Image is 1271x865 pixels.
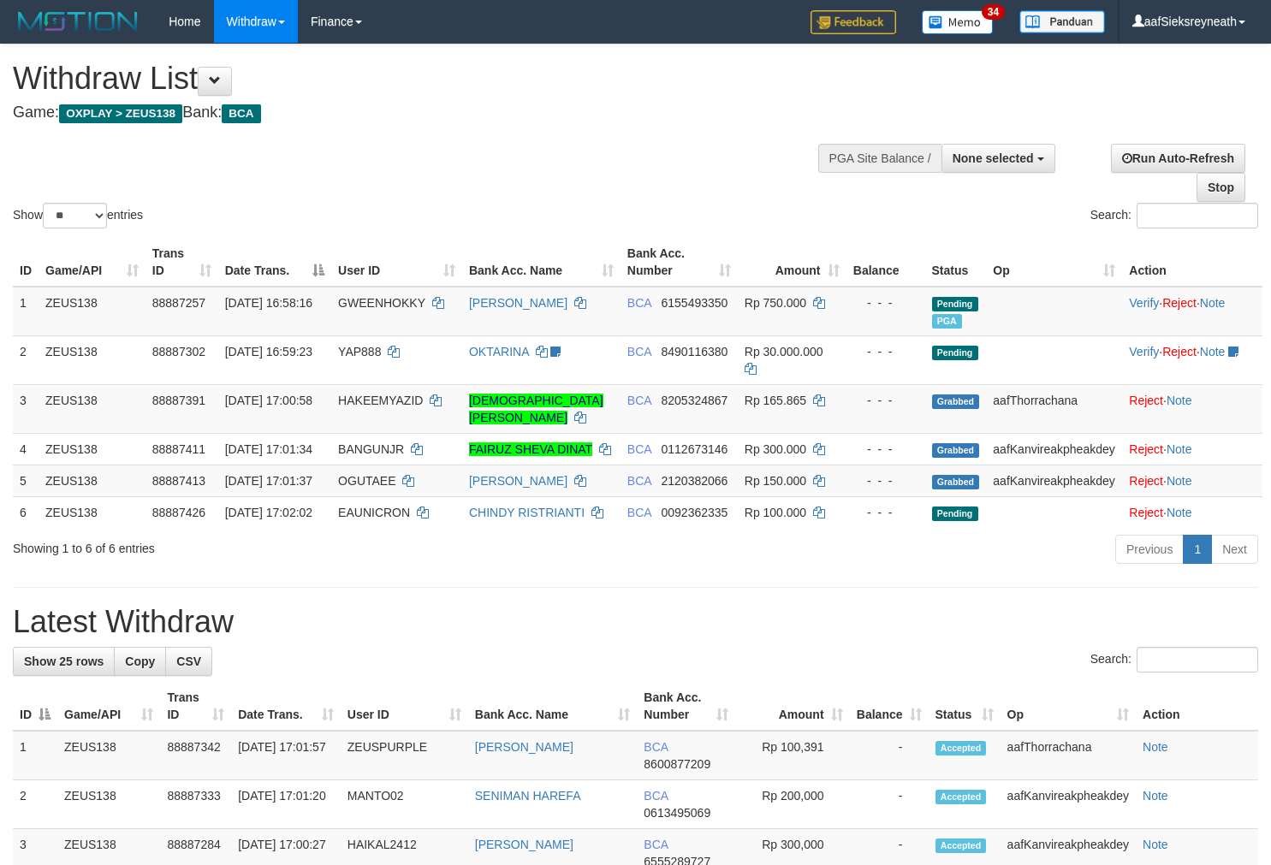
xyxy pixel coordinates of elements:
div: PGA Site Balance / [818,144,941,173]
span: BANGUNJR [338,442,404,456]
a: Note [1167,394,1192,407]
th: User ID: activate to sort column ascending [341,682,468,731]
td: · [1122,384,1262,433]
th: Bank Acc. Number: activate to sort column ascending [637,682,735,731]
span: Accepted [935,790,987,804]
td: ZEUS138 [39,496,146,528]
span: CSV [176,655,201,668]
span: EAUNICRON [338,506,410,519]
a: Previous [1115,535,1184,564]
span: BCA [222,104,260,123]
span: [DATE] 17:01:37 [225,474,312,488]
a: Copy [114,647,166,676]
span: 88887257 [152,296,205,310]
td: ZEUS138 [39,287,146,336]
span: Copy 8205324867 to clipboard [662,394,728,407]
th: Bank Acc. Name: activate to sort column ascending [468,682,638,731]
th: Op: activate to sort column ascending [986,238,1122,287]
span: Copy 2120382066 to clipboard [662,474,728,488]
span: [DATE] 17:02:02 [225,506,312,519]
span: Copy 0092362335 to clipboard [662,506,728,519]
a: Note [1200,345,1226,358]
span: Pending [932,346,978,360]
td: - [850,731,929,780]
td: 2 [13,780,57,829]
div: - - - [853,441,918,458]
td: aafKanvireakpheakdey [1001,780,1136,829]
a: FAIRUZ SHEVA DINAT [469,442,592,456]
th: Op: activate to sort column ascending [1001,682,1136,731]
td: ZEUS138 [57,780,160,829]
span: [DATE] 16:58:16 [225,296,312,310]
a: Run Auto-Refresh [1111,144,1245,173]
td: ZEUS138 [39,465,146,496]
a: CSV [165,647,212,676]
span: BCA [627,296,651,310]
td: - [850,780,929,829]
div: - - - [853,392,918,409]
h1: Withdraw List [13,62,830,96]
a: Next [1211,535,1258,564]
td: · [1122,433,1262,465]
td: 5 [13,465,39,496]
td: · · [1122,335,1262,384]
a: SENIMAN HAREFA [475,789,581,803]
label: Search: [1090,203,1258,228]
span: Pending [932,507,978,521]
span: 88887411 [152,442,205,456]
div: - - - [853,504,918,521]
input: Search: [1137,647,1258,672]
span: Rp 750.000 [745,296,806,310]
span: [DATE] 17:00:58 [225,394,312,407]
th: Amount: activate to sort column ascending [738,238,846,287]
th: Status: activate to sort column ascending [929,682,1001,731]
a: [PERSON_NAME] [475,740,573,754]
td: 88887333 [160,780,231,829]
label: Show entries [13,203,143,228]
span: HAKEEMYAZID [338,394,423,407]
span: Rp 30.000.000 [745,345,823,358]
td: ZEUS138 [57,731,160,780]
a: Reject [1129,394,1163,407]
th: Balance [846,238,925,287]
span: 88887302 [152,345,205,358]
span: Copy 8490116380 to clipboard [662,345,728,358]
span: Copy [125,655,155,668]
span: Grabbed [932,443,980,458]
td: aafThorrachana [1001,731,1136,780]
span: BCA [627,506,651,519]
a: Reject [1162,296,1197,310]
img: Feedback.jpg [811,10,896,34]
span: BCA [644,838,668,851]
a: Note [1167,442,1192,456]
th: Status [925,238,987,287]
span: GWEENHOKKY [338,296,425,310]
a: [PERSON_NAME] [469,296,567,310]
div: Showing 1 to 6 of 6 entries [13,533,517,557]
th: Date Trans.: activate to sort column descending [218,238,331,287]
span: [DATE] 17:01:34 [225,442,312,456]
span: Grabbed [932,475,980,489]
a: Reject [1129,442,1163,456]
a: 1 [1183,535,1212,564]
td: 4 [13,433,39,465]
th: Game/API: activate to sort column ascending [39,238,146,287]
span: 88887391 [152,394,205,407]
td: · · [1122,287,1262,336]
a: Stop [1197,173,1245,202]
img: panduan.png [1019,10,1105,33]
a: Reject [1129,474,1163,488]
td: aafThorrachana [986,384,1122,433]
span: OGUTAEE [338,474,395,488]
td: 1 [13,731,57,780]
span: BCA [627,394,651,407]
td: ZEUS138 [39,433,146,465]
a: Verify [1129,345,1159,358]
th: Game/API: activate to sort column ascending [57,682,160,731]
th: User ID: activate to sort column ascending [331,238,462,287]
td: 1 [13,287,39,336]
span: Pending [932,297,978,311]
span: Accepted [935,741,987,755]
th: Date Trans.: activate to sort column ascending [231,682,341,731]
span: [DATE] 16:59:23 [225,345,312,358]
